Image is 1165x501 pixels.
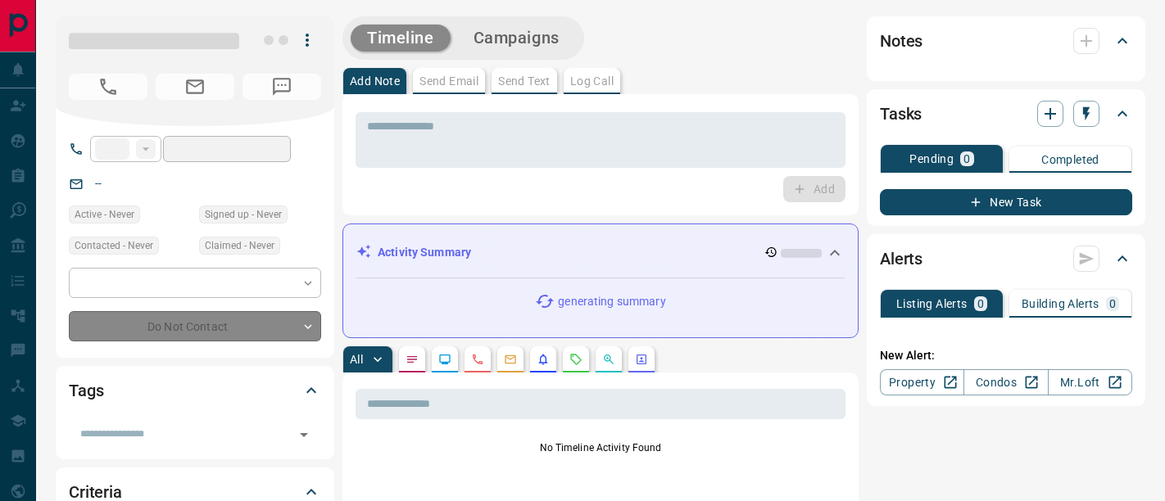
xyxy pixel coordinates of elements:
div: Alerts [880,239,1132,278]
p: No Timeline Activity Found [356,440,845,455]
button: New Task [880,189,1132,215]
p: Add Note [350,75,400,87]
div: Do Not Contact [69,311,321,341]
a: Condos [963,369,1048,395]
span: Claimed - Never [205,237,274,254]
a: Property [880,369,964,395]
span: Contacted - Never [75,237,153,254]
button: Campaigns [457,25,576,52]
div: Tags [69,371,321,410]
p: Activity Summary [378,244,471,261]
svg: Lead Browsing Activity [438,353,451,366]
span: Active - Never [75,206,134,223]
svg: Requests [569,353,582,366]
svg: Agent Actions [635,353,648,366]
span: No Number [69,74,147,100]
p: 0 [963,153,970,165]
svg: Listing Alerts [537,353,550,366]
p: 0 [977,298,984,309]
p: Pending [909,153,954,165]
p: Completed [1041,154,1099,165]
span: Signed up - Never [205,206,282,223]
button: Timeline [351,25,451,52]
p: All [350,354,363,365]
h2: Notes [880,28,922,54]
button: Open [292,423,315,446]
a: -- [95,177,102,190]
svg: Emails [504,353,517,366]
div: Tasks [880,94,1132,133]
div: Activity Summary [356,237,845,268]
span: No Email [156,74,234,100]
h2: Alerts [880,246,922,272]
h2: Tags [69,377,103,404]
div: Notes [880,21,1132,61]
svg: Opportunities [602,353,615,366]
p: Listing Alerts [896,298,968,309]
p: Building Alerts [1022,298,1099,309]
span: No Number [243,74,321,100]
svg: Calls [471,353,484,366]
svg: Notes [406,353,419,366]
p: New Alert: [880,347,1132,364]
p: generating summary [558,293,665,310]
p: 0 [1109,298,1116,309]
h2: Tasks [880,101,922,127]
a: Mr.Loft [1048,369,1132,395]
